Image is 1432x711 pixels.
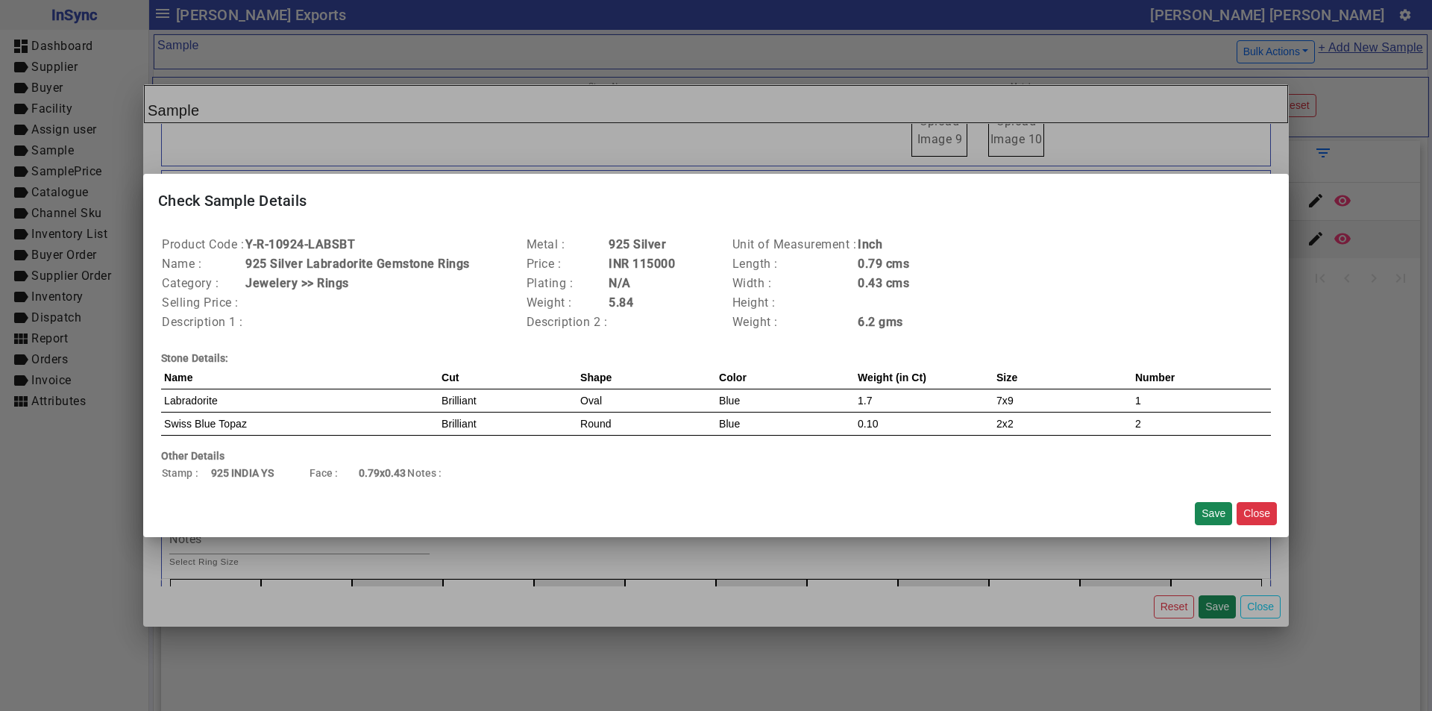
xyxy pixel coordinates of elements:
[439,413,577,436] td: Brilliant
[993,366,1132,389] th: Size
[439,389,577,413] td: Brilliant
[1195,502,1232,525] button: Save
[161,450,224,462] b: Other Details
[609,295,633,310] b: 5.84
[161,254,245,274] td: Name :
[855,366,993,389] th: Weight (in Ct)
[526,313,609,332] td: Description 2 :
[245,237,355,251] b: Y-R-10924-LABSBT
[732,293,858,313] td: Height :
[858,276,909,290] b: 0.43 cms
[858,257,909,271] b: 0.79 cms
[161,274,245,293] td: Category :
[577,389,716,413] td: Oval
[309,464,358,482] td: Face :
[245,257,470,271] b: 925 Silver Labradorite Gemstone Rings
[993,389,1132,413] td: 7x9
[716,413,855,436] td: Blue
[732,254,858,274] td: Length :
[161,293,245,313] td: Selling Price :
[161,352,228,364] b: Stone Details:
[211,467,274,479] b: 925 INDIA YS
[732,313,858,332] td: Weight :
[609,237,666,251] b: 925 Silver
[526,293,609,313] td: Weight :
[1237,502,1277,525] button: Close
[245,276,349,290] b: Jewelery >> Rings
[1132,366,1271,389] th: Number
[609,257,675,271] b: INR 115000
[855,413,993,436] td: 0.10
[577,366,716,389] th: Shape
[161,413,439,436] td: Swiss Blue Topaz
[732,235,858,254] td: Unit of Measurement :
[858,237,882,251] b: Inch
[161,464,210,482] td: Stamp :
[993,413,1132,436] td: 2x2
[143,174,1289,228] mat-card-title: Check Sample Details
[1132,389,1271,413] td: 1
[855,389,993,413] td: 1.7
[161,313,245,332] td: Description 1 :
[732,274,858,293] td: Width :
[526,274,609,293] td: Plating :
[526,235,609,254] td: Metal :
[161,235,245,254] td: Product Code :
[858,315,903,329] b: 6.2 gms
[359,467,406,479] b: 0.79x0.43
[1132,413,1271,436] td: 2
[406,464,456,482] td: Notes :
[439,366,577,389] th: Cut
[161,389,439,413] td: Labradorite
[526,254,609,274] td: Price :
[609,276,631,290] b: N/A
[716,366,855,389] th: Color
[716,389,855,413] td: Blue
[577,413,716,436] td: Round
[161,366,439,389] th: Name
